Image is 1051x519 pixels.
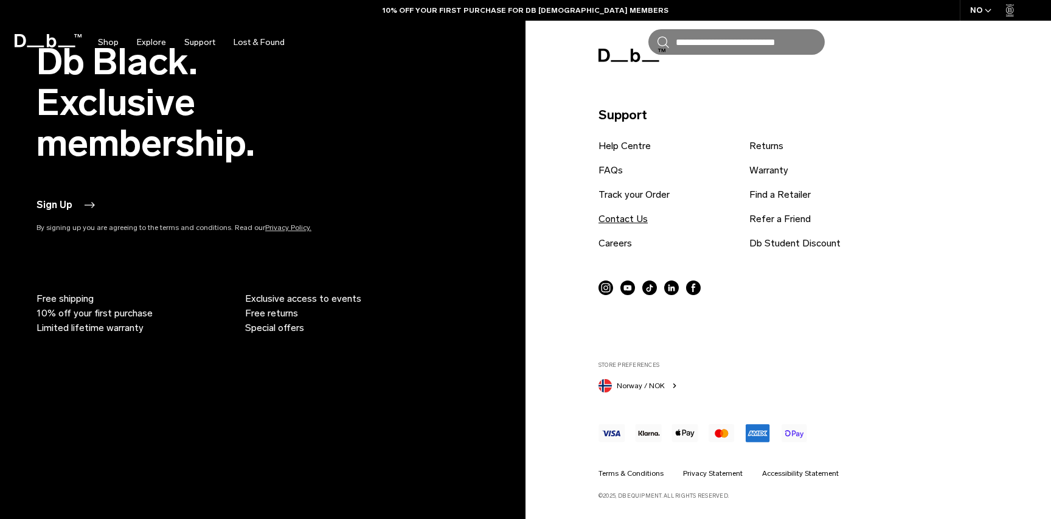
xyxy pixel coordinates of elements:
a: Careers [598,236,632,251]
a: Explore [137,21,166,64]
p: Support [598,105,1006,125]
span: Norway / NOK [617,380,665,391]
p: By signing up you are agreeing to the terms and conditions. Read our [36,222,365,233]
a: 10% OFF YOUR FIRST PURCHASE FOR DB [DEMOGRAPHIC_DATA] MEMBERS [383,5,668,16]
a: Shop [98,21,119,64]
label: Store Preferences [598,361,1006,369]
button: Sign Up [36,198,97,212]
a: Lost & Found [234,21,285,64]
span: 10% off your first purchase [36,306,153,321]
p: ©2025, Db Equipment. All rights reserved. [598,487,1006,500]
span: Account [928,36,959,49]
button: Norway Norway / NOK [598,377,679,392]
span: Limited lifetime warranty [36,321,144,335]
a: Track your Order [598,187,670,202]
a: Help Centre [598,139,651,153]
span: Special offers [245,321,304,335]
a: Db Student Discount [749,236,841,251]
nav: Main Navigation [89,21,294,64]
a: Contact Us [598,212,648,226]
a: Support [184,21,215,64]
button: Bag [977,35,1008,49]
a: Db Black [843,29,893,55]
a: Refer a Friend [749,212,811,226]
span: Exclusive access to events [245,291,361,306]
a: Accessibility Statement [762,468,839,479]
a: Terms & Conditions [598,468,664,479]
a: FAQs [598,163,623,178]
a: Warranty [749,163,788,178]
a: Privacy Statement [683,468,743,479]
a: Find a Retailer [749,187,811,202]
a: Privacy Policy. [265,223,311,232]
span: Free shipping [36,291,94,306]
a: Account [912,35,959,49]
a: Returns [749,139,783,153]
span: Free returns [245,306,298,321]
h2: Db Black. Exclusive membership. [36,41,365,164]
img: Norway [598,379,612,392]
span: Bag [993,36,1008,49]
